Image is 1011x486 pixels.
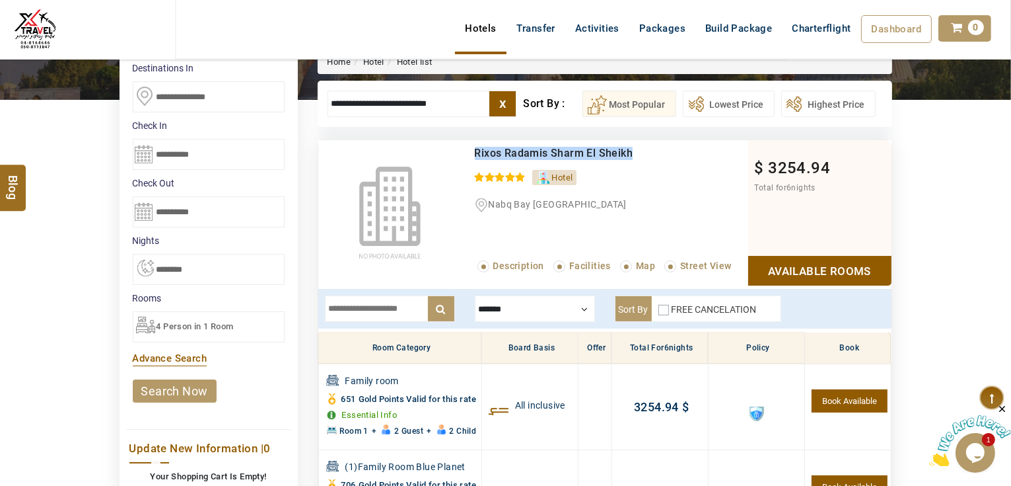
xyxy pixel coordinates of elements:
[968,20,984,35] span: 0
[552,173,573,182] span: Hotel
[634,400,689,414] a: 3254.94$
[157,321,234,331] span: 4 Person in 1 Room
[786,183,791,192] span: 6
[318,140,462,286] img: noimage.jpg
[318,333,481,364] th: Room Category
[5,175,22,186] span: Blog
[768,159,830,177] span: 3254.94
[680,261,731,271] span: Street View
[133,352,207,364] a: Advance Search
[489,199,627,210] span: Nabq Bay [GEOGRAPHIC_DATA]
[781,91,876,117] button: Highest Price
[455,15,506,42] a: Hotels
[133,119,285,132] label: Check In
[450,426,477,436] span: 2 Child
[695,15,782,42] a: Build Package
[340,426,368,436] span: Room 1
[636,261,655,271] span: Map
[672,304,757,315] label: FREE CANCELATION
[129,440,288,458] a: Update New Information |0
[133,234,285,247] label: nights
[805,333,891,364] th: Book
[345,374,478,389] span: Family room
[611,333,708,364] th: Total for nights
[748,256,891,286] a: Show Rooms
[664,343,669,352] span: 6
[475,147,693,160] div: Rixos Radamis Sharm El Sheikh
[133,292,285,305] label: Rooms
[679,400,689,414] span: $
[345,460,478,475] span: (1)Family Room Blue Planet
[493,261,544,271] span: Description
[341,394,356,404] span: 651
[629,15,695,42] a: Packages
[792,22,851,34] span: Charterflight
[427,423,431,440] span: +
[506,15,565,42] a: Transfer
[782,15,860,42] a: Charterflight
[872,23,922,35] span: Dashboard
[394,426,423,436] span: 2 Guest
[615,296,652,321] label: Sort By
[578,333,611,364] th: Offer
[263,442,270,455] span: 0
[683,91,775,117] button: Lowest Price
[523,91,582,117] div: Sort By :
[489,91,516,116] label: x
[133,380,217,403] a: search now
[515,399,565,412] span: All inclusive
[708,333,804,364] th: Policy
[755,159,764,177] span: $
[938,15,991,42] a: 0
[372,426,376,436] span: +
[481,333,578,364] th: Board Basis
[929,403,1011,466] iframe: chat widget
[10,5,60,56] img: The Royal Line Holidays
[582,91,676,117] button: Most Popular
[133,177,285,190] label: Check Out
[150,471,266,481] b: Your Shopping Cart Is Empty!
[755,183,816,192] span: Total for nights
[565,15,629,42] a: Activities
[812,389,887,413] a: 1 Units
[569,261,611,271] span: Facilities
[342,410,398,420] a: Essential Info
[475,147,633,159] a: Rixos Radamis Sharm El Sheikh
[634,400,679,414] span: 3254.94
